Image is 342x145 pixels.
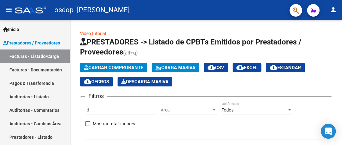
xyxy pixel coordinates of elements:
mat-icon: cloud_download [236,64,244,71]
app-download-masive: Descarga masiva de comprobantes (adjuntos) [118,77,172,86]
mat-icon: cloud_download [270,64,277,71]
div: Open Intercom Messenger [321,124,336,139]
span: - [PERSON_NAME] [73,3,130,17]
button: Estandar [266,63,305,72]
span: (alt+q) [123,50,138,56]
span: PRESTADORES -> Listado de CPBTs Emitidos por Prestadores / Proveedores [80,38,301,56]
span: Carga Masiva [155,65,195,70]
span: Descarga Masiva [121,79,168,85]
mat-icon: cloud_download [208,64,215,71]
span: Todos [222,107,234,112]
mat-icon: person [329,6,337,13]
button: Cargar Comprobante [80,63,147,72]
span: Estandar [270,65,301,70]
span: EXCEL [236,65,258,70]
span: CSV [208,65,224,70]
span: Inicio [3,26,19,33]
span: Gecros [84,79,109,85]
button: Gecros [80,77,113,86]
span: - osdop [49,3,73,17]
button: EXCEL [233,63,261,72]
span: Cargar Comprobante [84,65,143,70]
button: Carga Masiva [152,63,199,72]
a: Video tutorial [80,31,106,36]
h3: Filtros [85,92,107,101]
mat-icon: cloud_download [84,78,91,85]
span: Prestadores / Proveedores [3,39,60,46]
button: Descarga Masiva [118,77,172,86]
span: Mostrar totalizadores [93,120,135,127]
mat-icon: menu [5,6,13,13]
button: CSV [204,63,228,72]
span: Area [161,107,211,113]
